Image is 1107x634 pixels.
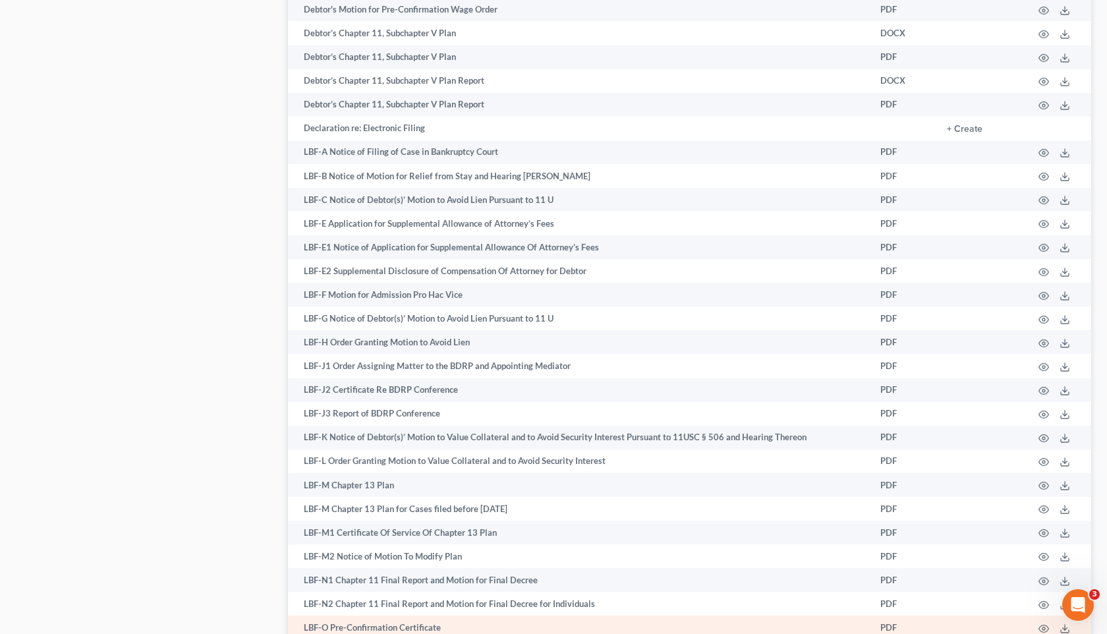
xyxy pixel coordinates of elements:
td: LBF-E Application for Supplemental Allowance of Attorney’s Fees [288,212,870,235]
td: PDF [870,45,936,69]
td: PDF [870,592,936,616]
td: Debtor’s Chapter 11, Subchapter V Plan [288,21,870,45]
td: PDF [870,521,936,544]
td: PDF [870,449,936,473]
td: LBF-M1 Certificate Of Service Of Chapter 13 Plan [288,521,870,544]
td: LBF-M2 Notice of Motion To Modify Plan [288,544,870,568]
td: LBF-N2 Chapter 11 Final Report and Motion for Final Decree for Individuals [288,592,870,616]
td: PDF [870,426,936,449]
td: PDF [870,259,936,283]
td: LBF-A Notice of Filing of Case in Bankruptcy Court [288,140,870,164]
span: 3 [1089,589,1100,600]
button: + Create [947,125,982,134]
td: PDF [870,93,936,117]
td: PDF [870,473,936,497]
td: PDF [870,306,936,330]
td: Debtor’s Chapter 11, Subchapter V Plan Report [288,93,870,117]
td: LBF-E2 Supplemental Disclosure of Compensation Of Attorney for Debtor [288,259,870,283]
td: LBF-H Order Granting Motion to Avoid Lien [288,330,870,354]
td: LBF-B Notice of Motion for Relief from Stay and Hearing [PERSON_NAME] [288,164,870,188]
td: PDF [870,568,936,592]
td: DOCX [870,21,936,45]
td: PDF [870,330,936,354]
td: Debtor’s Chapter 11, Subchapter V Plan Report [288,69,870,93]
td: PDF [870,402,936,426]
td: LBF-N1 Chapter 11 Final Report and Motion for Final Decree [288,568,870,592]
td: LBF-G Notice of Debtor(s)’ Motion to Avoid Lien Pursuant to 11 U [288,306,870,330]
td: PDF [870,378,936,402]
td: PDF [870,212,936,235]
td: PDF [870,164,936,188]
td: PDF [870,188,936,212]
td: PDF [870,140,936,164]
td: Debtor’s Chapter 11, Subchapter V Plan [288,45,870,69]
td: DOCX [870,69,936,93]
td: LBF-C Notice of Debtor(s)’ Motion to Avoid Lien Pursuant to 11 U [288,188,870,212]
td: PDF [870,354,936,378]
td: LBF-M Chapter 13 Plan [288,473,870,497]
td: PDF [870,497,936,521]
td: LBF-J2 Certificate Re BDRP Conference [288,378,870,402]
td: LBF-L Order Granting Motion to Value Collateral and to Avoid Security Interest [288,449,870,473]
iframe: Intercom live chat [1062,589,1094,621]
td: LBF-J3 Report of BDRP Conference [288,402,870,426]
td: LBF-J1 Order Assigning Matter to the BDRP and Appointing Mediator [288,354,870,378]
td: LBF-M Chapter 13 Plan for Cases filed before [DATE] [288,497,870,521]
td: LBF-K Notice of Debtor(s)’ Motion to Value Collateral and to Avoid Security Interest Pursuant to ... [288,426,870,449]
td: Declaration re: Electronic Filing [288,117,870,140]
td: PDF [870,283,936,306]
td: PDF [870,544,936,568]
td: LBF-E1 Notice of Application for Supplemental Allowance Of Attorney’s Fees [288,235,870,259]
td: PDF [870,235,936,259]
td: LBF-F Motion for Admission Pro Hac Vice [288,283,870,306]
